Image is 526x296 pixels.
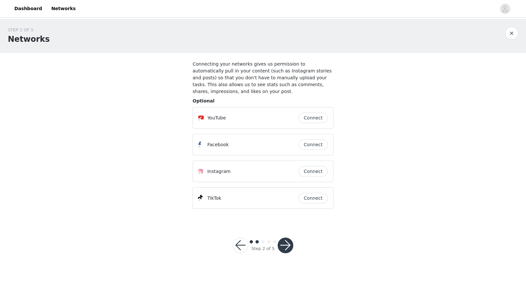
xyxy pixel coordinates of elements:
[198,169,203,174] img: Instagram Icon
[207,168,230,175] p: Instagram
[299,139,328,150] button: Connect
[299,193,328,203] button: Connect
[299,166,328,177] button: Connect
[10,1,46,16] a: Dashboard
[207,115,226,121] p: YouTube
[193,98,214,103] span: Optional
[8,27,50,33] div: STEP 2 OF 5
[207,195,221,202] p: TikTok
[299,113,328,123] button: Connect
[193,61,333,95] h4: Connecting your networks gives us permission to automatically pull in your content (such as Insta...
[502,4,508,14] div: avatar
[207,141,229,148] p: Facebook
[251,245,274,252] div: Step 2 of 5
[47,1,80,16] a: Networks
[8,33,50,45] h1: Networks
